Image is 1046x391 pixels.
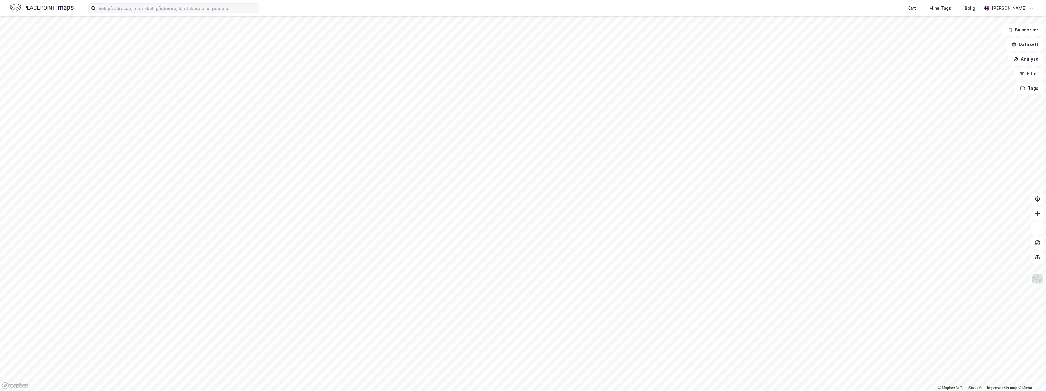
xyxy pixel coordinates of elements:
button: Bokmerker [1002,24,1044,36]
img: Z [1032,273,1043,285]
button: Filter [1014,68,1044,80]
a: Improve this map [987,386,1017,390]
a: OpenStreetMap [956,386,986,390]
a: Mapbox [938,386,955,390]
a: Mapbox homepage [2,382,29,389]
div: Kart [907,5,916,12]
div: Kontrollprogram for chat [1016,362,1046,391]
button: Tags [1015,82,1044,94]
div: [PERSON_NAME] [992,5,1026,12]
button: Datasett [1006,38,1044,51]
div: Mine Tags [929,5,951,12]
div: Bolig [965,5,975,12]
img: logo.f888ab2527a4732fd821a326f86c7f29.svg [10,3,74,13]
input: Søk på adresse, matrikkel, gårdeiere, leietakere eller personer [96,4,259,13]
iframe: Chat Widget [1016,362,1046,391]
button: Analyse [1008,53,1044,65]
